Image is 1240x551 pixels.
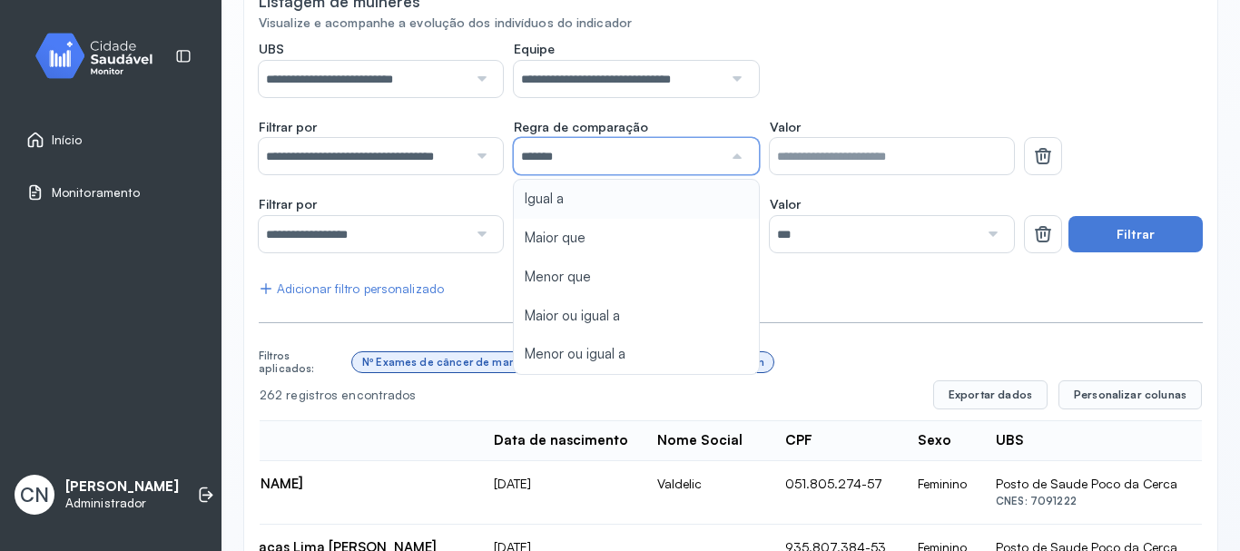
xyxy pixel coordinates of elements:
div: Filtros aplicados: [259,349,345,376]
li: Maior que [514,219,758,258]
div: CNS: -- [131,497,465,509]
span: Personalizar colunas [1074,388,1186,402]
td: Feminino [903,461,981,525]
div: Valdelice [PERSON_NAME] [131,476,465,493]
div: 262 registros encontrados [260,388,919,403]
div: CPF [785,432,812,449]
span: Valor [770,196,801,212]
img: monitor.svg [19,29,182,83]
td: [DATE] [479,461,643,525]
td: Valdelic [643,461,771,525]
div: Nº Exames de câncer de mama (24 meses) < 1 [362,356,605,369]
span: Filtrar por [259,119,317,135]
div: UBS [996,432,1024,449]
a: Início [26,131,195,149]
div: Sexo [918,432,951,449]
button: Filtrar [1068,216,1203,252]
a: Monitoramento [26,183,195,202]
span: Valor [770,119,801,135]
p: Administrador [65,496,179,511]
span: Equipe [514,41,555,57]
span: Monitoramento [52,185,140,201]
li: Igual a [514,180,758,219]
div: Visualize e acompanhe a evolução dos indivíduos do indicador [259,15,1203,31]
td: 051.805.274-57 [771,461,903,525]
button: Personalizar colunas [1058,380,1202,409]
span: UBS [259,41,284,57]
span: Regra de comparação [514,119,648,135]
span: Filtrar por [259,196,317,212]
li: Menor ou igual a [514,335,758,374]
span: Início [52,133,83,148]
div: Adicionar filtro personalizado [259,281,444,297]
li: Maior ou igual a [514,297,758,336]
p: [PERSON_NAME] [65,478,179,496]
div: Posto de Saude Poco da Cerca [996,476,1177,492]
span: CN [20,483,49,507]
li: Menor que [514,258,758,297]
div: Nome Social [657,432,743,449]
button: Exportar dados [933,380,1048,409]
div: Data de nascimento [494,432,628,449]
div: CNES: 7091222 [996,495,1177,507]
